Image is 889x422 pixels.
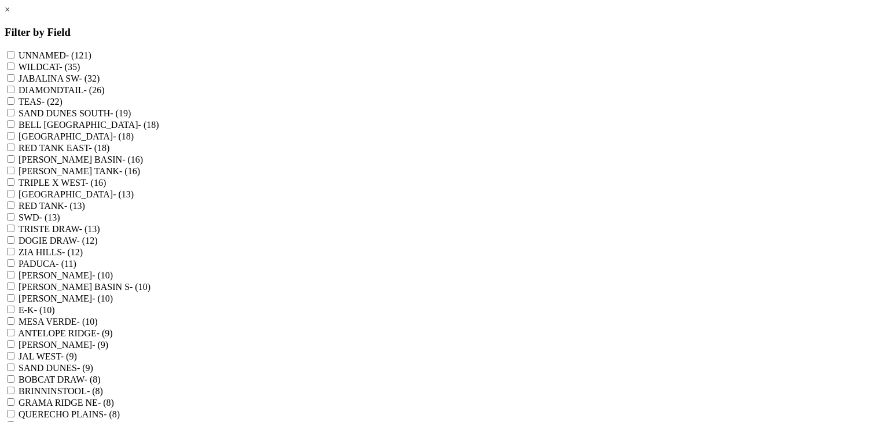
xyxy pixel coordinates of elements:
span: - (18) [138,120,159,130]
span: - (9) [61,351,77,361]
a: × [5,5,10,14]
label: SAND DUNES SOUTH [19,108,131,118]
span: - (13) [79,224,100,234]
label: [PERSON_NAME] [19,293,113,303]
label: TRISTE DRAW [19,224,100,234]
label: TEAS [19,97,63,107]
span: - (11) [56,259,76,269]
span: - (13) [64,201,85,211]
span: - (8) [98,398,114,408]
span: - (9) [77,363,93,373]
h3: Filter by Field [5,26,884,39]
label: JAL WEST [19,351,77,361]
span: - (16) [85,178,106,188]
label: [PERSON_NAME] [19,340,108,350]
span: - (8) [87,386,103,396]
label: UNNAMED [19,50,91,60]
label: RED TANK [19,201,85,211]
label: SAND DUNES [19,363,93,373]
label: RED TANK EAST [19,143,109,153]
label: ANTELOPE RIDGE [18,328,113,338]
span: - (8) [104,409,120,419]
label: DOGIE DRAW [19,236,97,245]
label: WILDCAT [19,62,80,72]
label: [GEOGRAPHIC_DATA] [19,189,134,199]
label: [PERSON_NAME] [19,270,113,280]
label: BELL [GEOGRAPHIC_DATA] [19,120,159,130]
span: - (18) [113,131,134,141]
span: - (121) [66,50,91,60]
label: PADUCA [19,259,76,269]
span: - (26) [83,85,104,95]
label: E-K [19,305,55,315]
span: - (22) [42,97,63,107]
span: - (16) [119,166,140,176]
label: GRAMA RIDGE NE [19,398,114,408]
label: SWD [19,212,60,222]
label: BRINNINSTOOL [19,386,103,396]
span: - (10) [130,282,150,292]
label: MESA VERDE [19,317,98,326]
label: ZIA HILLS [19,247,83,257]
span: - (16) [122,155,143,164]
label: [PERSON_NAME] BASIN S [19,282,150,292]
label: DIAMONDTAIL [19,85,104,95]
span: - (12) [62,247,83,257]
span: - (13) [113,189,134,199]
span: - (18) [89,143,109,153]
span: - (32) [79,74,100,83]
label: [GEOGRAPHIC_DATA] [19,131,134,141]
label: [PERSON_NAME] TANK [19,166,140,176]
span: - (9) [92,340,108,350]
label: JABALINA SW [19,74,100,83]
span: - (13) [39,212,60,222]
span: - (10) [34,305,55,315]
span: - (35) [59,62,80,72]
span: - (12) [76,236,97,245]
label: QUERECHO PLAINS [19,409,120,419]
span: - (19) [110,108,131,118]
span: - (8) [85,375,101,384]
span: - (10) [77,317,98,326]
label: TRIPLE X WEST [19,178,106,188]
label: [PERSON_NAME] BASIN [19,155,143,164]
span: - (9) [97,328,113,338]
span: - (10) [92,270,113,280]
span: - (10) [92,293,113,303]
label: BOBCAT DRAW [19,375,101,384]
